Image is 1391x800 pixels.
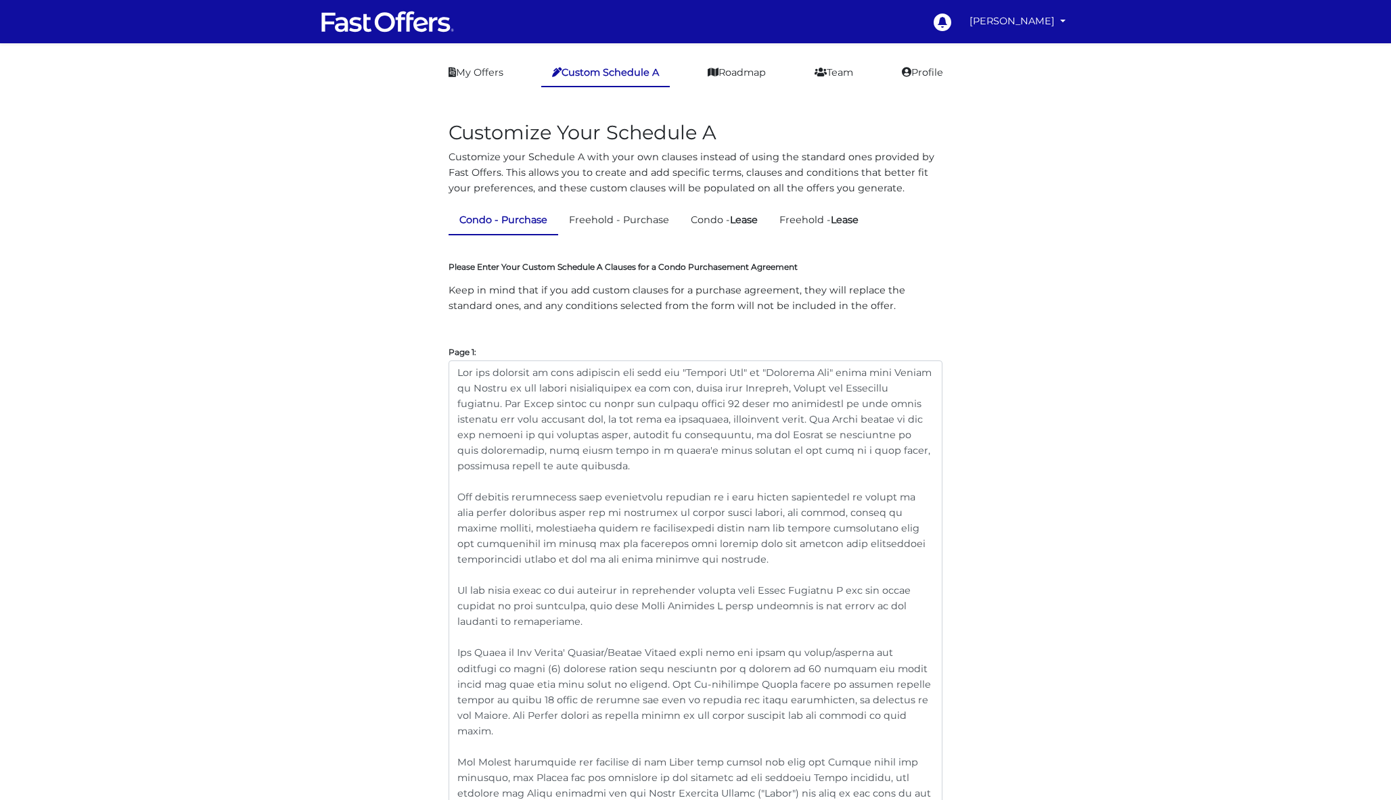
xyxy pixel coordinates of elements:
[449,121,942,145] h2: Customize Your Schedule A
[680,207,769,233] a: Condo -Lease
[964,8,1071,34] a: [PERSON_NAME]
[449,149,942,196] p: Customize your Schedule A with your own clauses instead of using the standard ones provided by Fa...
[449,207,558,235] a: Condo - Purchase
[891,60,954,86] a: Profile
[697,60,777,86] a: Roadmap
[831,214,859,226] strong: Lease
[438,60,514,86] a: My Offers
[804,60,864,86] a: Team
[769,207,869,233] a: Freehold -Lease
[558,207,680,233] a: Freehold - Purchase
[730,214,758,226] strong: Lease
[449,262,798,273] label: Please Enter Your Custom Schedule A Clauses for a Condo Purchasement Agreement
[449,283,942,314] p: Keep in mind that if you add custom clauses for a purchase agreement, they will replace the stand...
[541,60,670,87] a: Custom Schedule A
[449,350,476,354] label: Page 1:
